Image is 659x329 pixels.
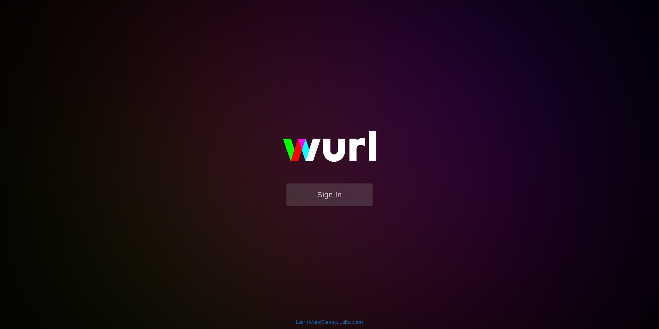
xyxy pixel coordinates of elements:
img: wurl-logo-on-black-223613ac3d8ba8fe6dc639794a292ebdb59501304c7dfd60c99c58986ef67473.svg [261,116,398,183]
button: Sign In [286,183,373,206]
a: Contact Us [321,319,345,325]
a: Learn More [296,319,320,325]
div: | | [296,319,363,326]
a: Support [346,319,363,325]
